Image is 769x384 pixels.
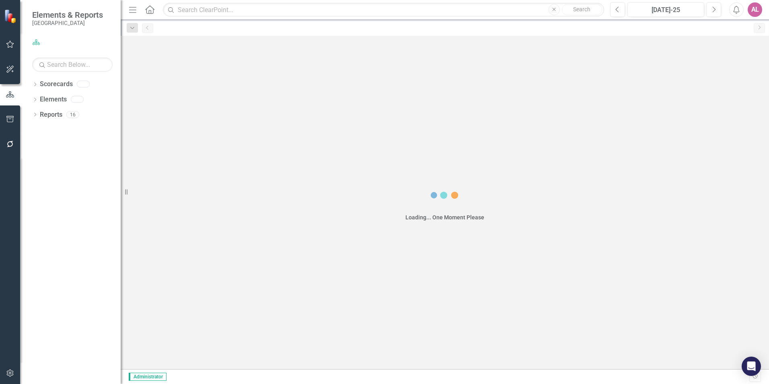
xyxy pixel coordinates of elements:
input: Search ClearPoint... [163,3,604,17]
img: ClearPoint Strategy [4,9,19,23]
small: [GEOGRAPHIC_DATA] [32,20,103,26]
a: Elements [40,95,67,104]
div: Open Intercom Messenger [742,357,761,376]
span: Administrator [129,373,167,381]
div: [DATE]-25 [630,5,701,15]
a: Scorecards [40,80,73,89]
div: Loading... One Moment Please [405,213,484,221]
span: Elements & Reports [32,10,103,20]
a: Reports [40,110,62,120]
span: Search [573,6,590,12]
button: Search [562,4,602,15]
div: 16 [66,111,79,118]
button: AL [748,2,762,17]
input: Search Below... [32,58,113,72]
button: [DATE]-25 [627,2,704,17]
